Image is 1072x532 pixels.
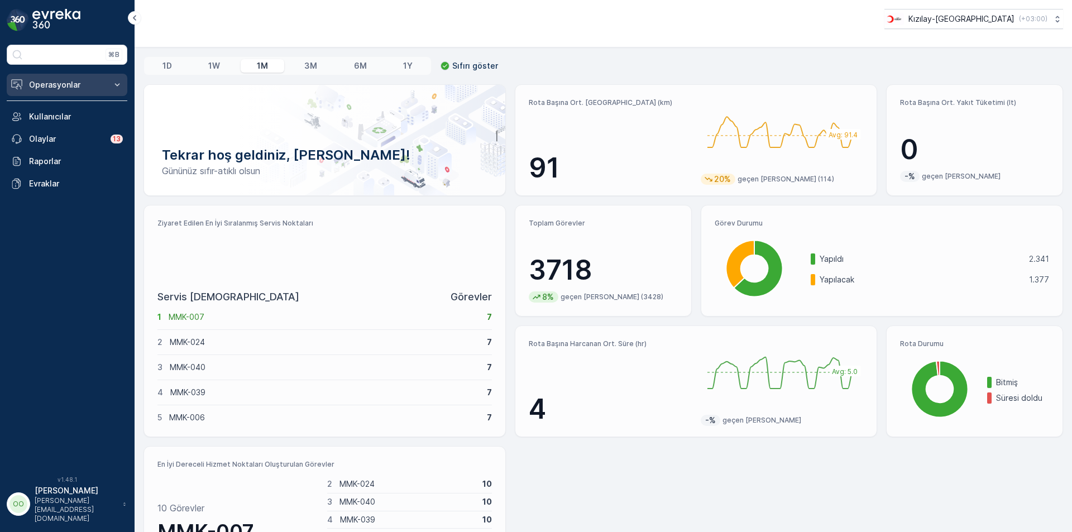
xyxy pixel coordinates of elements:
[713,174,732,185] p: 20%
[327,478,332,490] p: 2
[327,514,333,525] p: 4
[162,146,487,164] p: Tekrar hoş geldiniz, [PERSON_NAME]!
[32,9,80,31] img: logo_dark-DEwI_e13.png
[157,362,162,373] p: 3
[208,60,220,71] p: 1W
[157,501,204,515] p: 10 Görevler
[1029,274,1049,285] p: 1.377
[452,60,498,71] p: Sıfırı göster
[170,387,480,398] p: MMK-039
[7,106,127,128] a: Kullanıcılar
[157,311,161,323] p: 1
[7,172,127,195] a: Evraklar
[9,495,27,513] div: OO
[35,496,117,523] p: [PERSON_NAME][EMAIL_ADDRESS][DOMAIN_NAME]
[487,337,492,348] p: 7
[482,514,492,525] p: 10
[487,387,492,398] p: 7
[487,412,492,423] p: 7
[903,171,916,182] p: -%
[108,50,119,59] p: ⌘B
[900,133,1049,166] p: 0
[327,496,332,507] p: 3
[704,415,717,426] p: -%
[7,128,127,150] a: Olaylar13
[922,172,1001,181] p: geçen [PERSON_NAME]
[722,416,801,425] p: geçen [PERSON_NAME]
[339,496,476,507] p: MMK-040
[820,274,1022,285] p: Yapılacak
[339,478,476,490] p: MMK-024
[7,74,127,96] button: Operasyonlar
[162,60,172,71] p: 1D
[820,253,1022,265] p: Yapıldı
[996,392,1049,404] p: Süresi doldu
[340,514,476,525] p: MMK-039
[487,362,492,373] p: 7
[884,9,1063,29] button: Kızılay-[GEOGRAPHIC_DATA](+03:00)
[257,60,268,71] p: 1M
[541,291,555,303] p: 8%
[29,178,123,189] p: Evraklar
[487,311,492,323] p: 7
[7,9,29,31] img: logo
[482,496,492,507] p: 10
[900,98,1049,107] p: Rota Başına Ort. Yakıt Tüketimi (lt)
[29,156,123,167] p: Raporlar
[738,175,834,184] p: geçen [PERSON_NAME] (114)
[529,253,678,287] p: 3718
[157,219,492,228] p: Ziyaret Edilen En İyi Sıralanmış Servis Noktaları
[482,478,492,490] p: 10
[29,133,104,145] p: Olaylar
[403,60,413,71] p: 1Y
[354,60,367,71] p: 6M
[529,98,692,107] p: Rota Başına Ort. [GEOGRAPHIC_DATA] (km)
[7,476,127,483] span: v 1.48.1
[7,150,127,172] a: Raporlar
[170,337,480,348] p: MMK-024
[884,13,904,25] img: k%C4%B1z%C4%B1lay.png
[996,377,1049,388] p: Bitmiş
[162,164,487,178] p: Gününüz sıfır-atıklı olsun
[7,485,127,523] button: OO[PERSON_NAME][PERSON_NAME][EMAIL_ADDRESS][DOMAIN_NAME]
[169,311,480,323] p: MMK-007
[529,339,692,348] p: Rota Başına Harcanan Ort. Süre (hr)
[35,485,117,496] p: [PERSON_NAME]
[529,151,692,185] p: 91
[715,219,1049,228] p: Görev Durumu
[908,13,1014,25] p: Kızılay-[GEOGRAPHIC_DATA]
[529,219,678,228] p: Toplam Görevler
[29,79,105,90] p: Operasyonlar
[304,60,317,71] p: 3M
[900,339,1049,348] p: Rota Durumu
[169,412,480,423] p: MMK-006
[529,392,692,426] p: 4
[451,289,492,305] p: Görevler
[113,135,121,143] p: 13
[157,412,162,423] p: 5
[157,387,163,398] p: 4
[157,337,162,348] p: 2
[1019,15,1047,23] p: ( +03:00 )
[1029,253,1049,265] p: 2.341
[170,362,480,373] p: MMK-040
[561,293,663,301] p: geçen [PERSON_NAME] (3428)
[29,111,123,122] p: Kullanıcılar
[157,460,492,469] p: En İyi Dereceli Hizmet Noktaları Oluşturulan Görevler
[157,289,299,305] p: Servis [DEMOGRAPHIC_DATA]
